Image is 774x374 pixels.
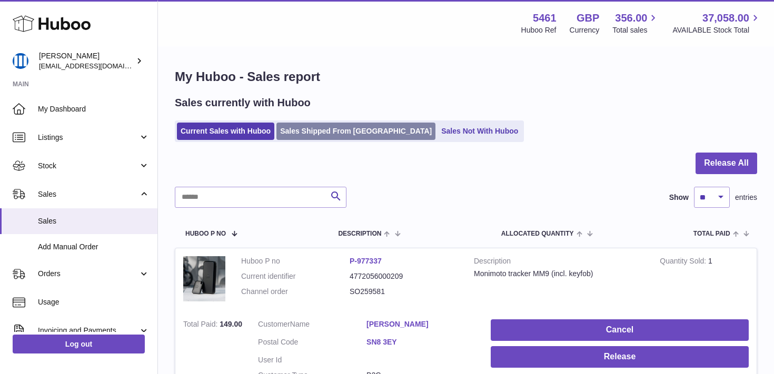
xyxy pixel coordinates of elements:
span: Description [338,230,381,237]
div: Monimoto tracker MM9 (incl. keyfob) [474,269,644,279]
h1: My Huboo - Sales report [175,68,757,85]
a: 37,058.00 AVAILABLE Stock Total [672,11,761,35]
a: 356.00 Total sales [612,11,659,35]
dd: 4772056000209 [350,271,458,281]
span: Add Manual Order [38,242,150,252]
span: Customer [258,320,290,328]
span: ALLOCATED Quantity [501,230,574,237]
div: Currency [570,25,600,35]
span: Total paid [693,230,730,237]
div: [PERSON_NAME] [39,51,134,71]
button: Cancel [491,319,749,341]
img: 1712818038.jpg [183,256,225,301]
span: Orders [38,269,138,279]
dt: Huboo P no [241,256,350,266]
strong: GBP [577,11,599,25]
dt: Postal Code [258,337,366,350]
span: 356.00 [615,11,647,25]
a: P-977337 [350,257,382,265]
a: SN8 3EY [366,337,475,347]
span: Huboo P no [185,230,226,237]
button: Release [491,346,749,368]
span: Invoicing and Payments [38,326,138,336]
span: [EMAIL_ADDRESS][DOMAIN_NAME] [39,62,155,70]
a: [PERSON_NAME] [366,319,475,329]
span: Listings [38,133,138,143]
div: Huboo Ref [521,25,557,35]
span: Sales [38,216,150,226]
a: Current Sales with Huboo [177,123,274,140]
a: Sales Shipped From [GEOGRAPHIC_DATA] [276,123,435,140]
h2: Sales currently with Huboo [175,96,311,110]
label: Show [669,193,689,203]
dd: SO259581 [350,287,458,297]
strong: Total Paid [183,320,220,331]
span: AVAILABLE Stock Total [672,25,761,35]
dt: User Id [258,355,366,365]
a: Sales Not With Huboo [438,123,522,140]
dt: Current identifier [241,271,350,281]
strong: Quantity Sold [660,257,708,268]
span: My Dashboard [38,104,150,114]
img: oksana@monimoto.com [13,53,28,69]
span: 149.00 [220,320,242,328]
span: 37,058.00 [702,11,749,25]
dt: Channel order [241,287,350,297]
span: Usage [38,297,150,307]
button: Release All [696,153,757,174]
span: Stock [38,161,138,171]
strong: Description [474,256,644,269]
dt: Name [258,319,366,332]
strong: 5461 [533,11,557,25]
span: Total sales [612,25,659,35]
td: 1 [652,248,757,312]
a: Log out [13,335,145,353]
span: Sales [38,189,138,199]
span: entries [735,193,757,203]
